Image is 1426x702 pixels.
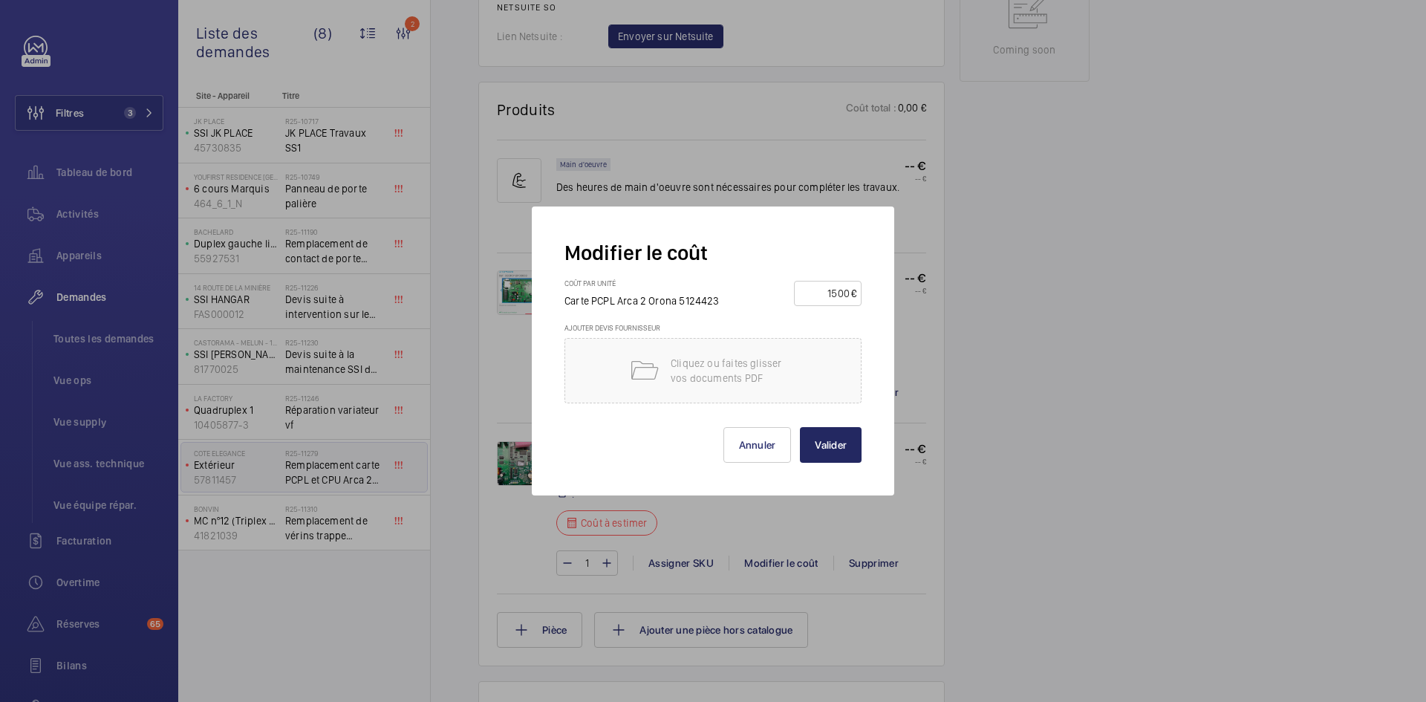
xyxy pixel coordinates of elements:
[723,427,792,463] button: Annuler
[671,356,797,386] p: Cliquez ou faites glisser vos documents PDF
[564,279,735,293] h3: Coût par unité
[564,295,720,307] span: Carte PCPL Arca 2 Orona 5124423
[800,427,862,463] button: Valider
[564,239,862,267] h2: Modifier le coût
[799,282,851,305] input: --
[564,323,862,338] h3: Ajouter devis fournisseur
[851,286,856,301] div: €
